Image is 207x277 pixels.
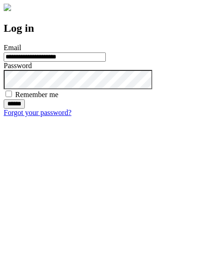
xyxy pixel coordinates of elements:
[15,91,58,98] label: Remember me
[4,4,11,11] img: logo-4e3dc11c47720685a147b03b5a06dd966a58ff35d612b21f08c02c0306f2b779.png
[4,44,21,52] label: Email
[4,62,32,69] label: Password
[4,109,71,116] a: Forgot your password?
[4,22,203,35] h2: Log in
